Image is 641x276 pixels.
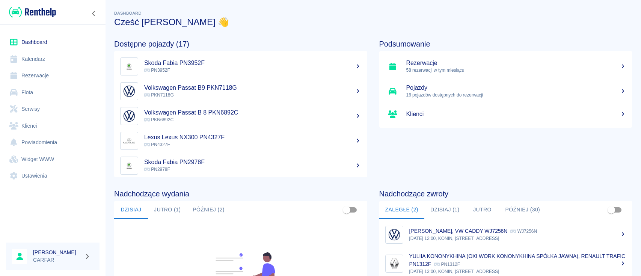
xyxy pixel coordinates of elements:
button: Zaległe (2) [379,201,424,219]
h5: Rezerwacje [406,59,626,67]
h5: Volkswagen Passat B 8 PKN6892C [144,109,361,116]
span: PN2978F [144,167,170,172]
p: 58 rezerwacji w tym miesiącu [406,67,626,74]
h5: Skoda Fabia PN3952F [144,59,361,67]
a: Kalendarz [6,51,100,68]
a: Renthelp logo [6,6,56,18]
a: Rezerwacje [6,67,100,84]
button: Dzisiaj [114,201,148,219]
button: Później (30) [499,201,546,219]
h4: Dostępne pojazdy (17) [114,39,367,48]
span: Pokaż przypisane tylko do mnie [339,203,354,217]
a: ImageVolkswagen Passat B9 PKN7118G PKN7118G [114,79,367,104]
a: Pojazdy16 pojazdów dostępnych do rezerwacji [379,79,632,104]
p: [DATE] 13:00, KONIN, [STREET_ADDRESS] [409,268,626,275]
p: YULIIA KONONYKHINA (OXI WORK KONONYKHINA SPÓŁKA JAWNA), RENAULT TRAFIC PN1312F [409,253,626,267]
img: Image [122,59,136,74]
img: Image [387,228,401,242]
span: PKN6892C [144,117,173,122]
a: ImageSkoda Fabia PN2978F PN2978F [114,153,367,178]
a: Rezerwacje58 rezerwacji w tym miesiącu [379,54,632,79]
a: ImageVolkswagen Passat B 8 PKN6892C PKN6892C [114,104,367,128]
button: Jutro (1) [148,201,187,219]
img: Image [122,134,136,148]
a: Serwisy [6,101,100,118]
a: ImageLexus Lexus NX300 PN4327F PN4327F [114,128,367,153]
h4: Podsumowanie [379,39,632,48]
img: Image [122,84,136,98]
a: ImageSkoda Fabia PN3952F PN3952F [114,54,367,79]
span: PKN7118G [144,92,174,98]
h3: Cześć [PERSON_NAME] 👋 [114,17,632,27]
h5: Klienci [406,110,626,118]
button: Dzisiaj (1) [424,201,466,219]
p: [DATE] 12:00, KONIN, [STREET_ADDRESS] [409,235,626,242]
button: Zwiń nawigację [88,9,100,18]
button: Jutro [465,201,499,219]
a: Image[PERSON_NAME], VW CADDY WJ7256N WJ7256N[DATE] 12:00, KONIN, [STREET_ADDRESS] [379,222,632,247]
button: Później (2) [187,201,231,219]
h5: Lexus Lexus NX300 PN4327F [144,134,361,141]
a: Klienci [379,104,632,125]
h6: [PERSON_NAME] [33,249,81,256]
span: Pokaż przypisane tylko do mnie [604,203,618,217]
span: PN3952F [144,68,170,73]
img: Image [387,256,401,271]
a: Ustawienia [6,167,100,184]
span: PN4327F [144,142,170,147]
h5: Skoda Fabia PN2978F [144,158,361,166]
h5: Volkswagen Passat B9 PKN7118G [144,84,361,92]
p: 16 pojazdów dostępnych do rezerwacji [406,92,626,98]
a: Klienci [6,118,100,134]
a: Flota [6,84,100,101]
h4: Nadchodzące zwroty [379,189,632,198]
h4: Nadchodzące wydania [114,189,367,198]
p: WJ7256N [510,229,537,234]
p: CARFAR [33,256,81,264]
p: PN1312F [434,262,460,267]
h5: Pojazdy [406,84,626,92]
a: Widget WWW [6,151,100,168]
a: Powiadomienia [6,134,100,151]
span: Dashboard [114,11,142,15]
a: Dashboard [6,34,100,51]
img: Image [122,109,136,123]
img: Image [122,158,136,173]
p: [PERSON_NAME], VW CADDY WJ7256N [409,228,508,234]
img: Renthelp logo [9,6,56,18]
